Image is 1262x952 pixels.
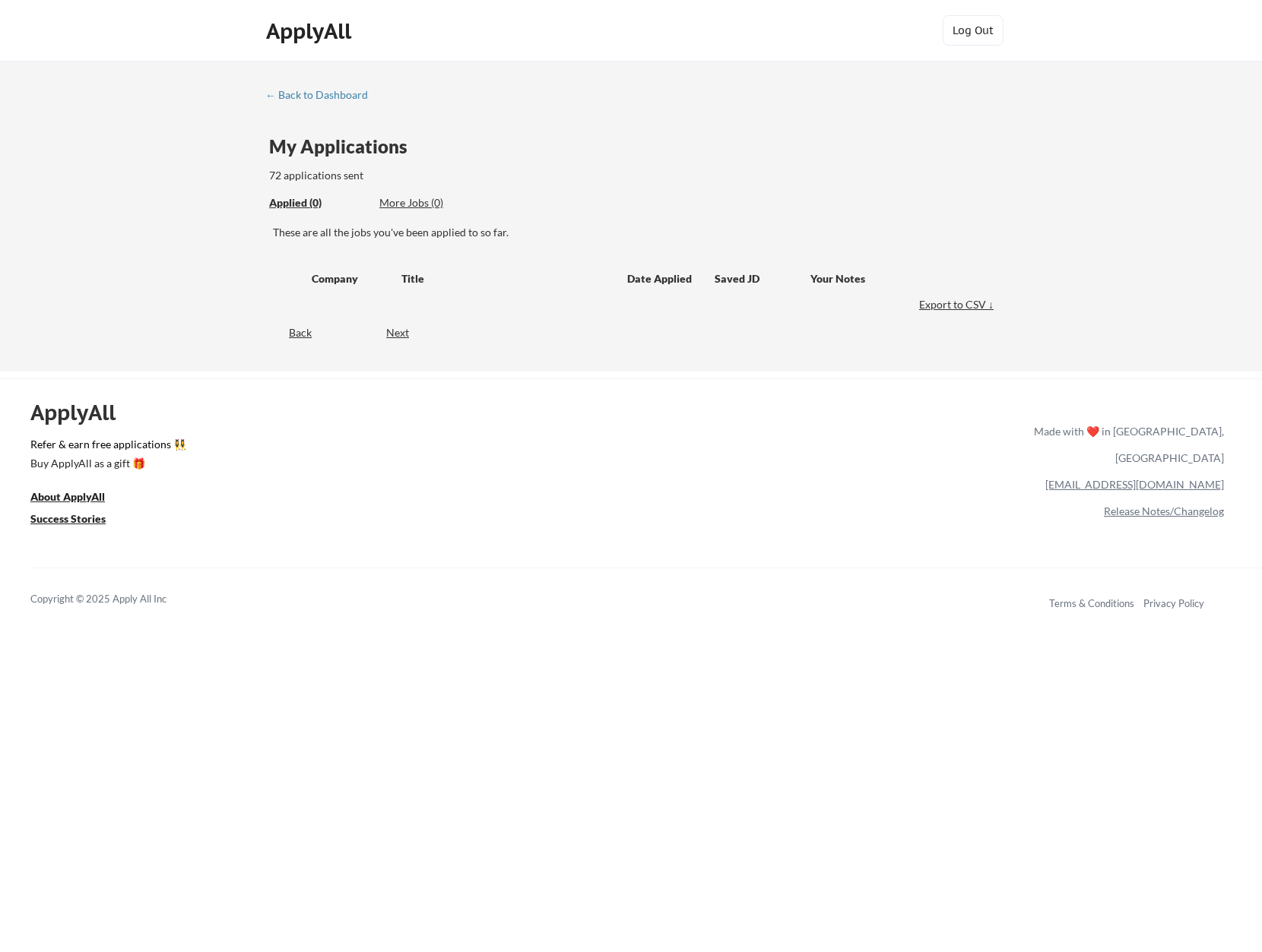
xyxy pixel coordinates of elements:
div: Date Applied [627,271,694,286]
div: These are all the jobs you've been applied to so far. [273,225,997,240]
a: ← Back to Dashboard [265,89,379,104]
u: Success Stories [30,512,106,525]
a: Success Stories [30,511,126,530]
div: My Applications [269,138,420,156]
div: These are all the jobs you've been applied to so far. [269,195,368,211]
a: Terms & Conditions [1049,597,1134,609]
a: Privacy Policy [1143,597,1204,609]
div: ApplyAll [30,400,133,425]
div: 72 applications sent [269,168,563,183]
div: Export to CSV ↓ [919,297,997,312]
a: [EMAIL_ADDRESS][DOMAIN_NAME] [1045,478,1224,491]
div: Made with ❤️ in [GEOGRAPHIC_DATA], [GEOGRAPHIC_DATA] [1028,418,1224,471]
div: Applied (0) [269,195,368,210]
div: Copyright © 2025 Apply All Inc [30,592,205,607]
div: More Jobs (0) [379,195,491,210]
div: Next [386,325,426,340]
div: Title [401,271,613,286]
div: ApplyAll [266,18,356,44]
div: Company [312,271,388,286]
div: Saved JD [715,264,810,292]
a: Refer & earn free applications 👯‍♀️ [30,439,716,455]
a: Buy ApplyAll as a gift 🎁 [30,455,182,474]
button: Log Out [943,15,1004,46]
div: Buy ApplyAll as a gift 🎁 [30,458,182,469]
div: These are job applications we think you'd be a good fit for, but couldn't apply you to automatica... [379,195,491,211]
u: About ApplyAll [30,490,105,503]
div: ← Back to Dashboard [265,90,379,100]
div: Your Notes [810,271,984,286]
a: About ApplyAll [30,489,126,508]
div: Back [265,325,312,340]
a: Release Notes/Changelog [1104,504,1224,517]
